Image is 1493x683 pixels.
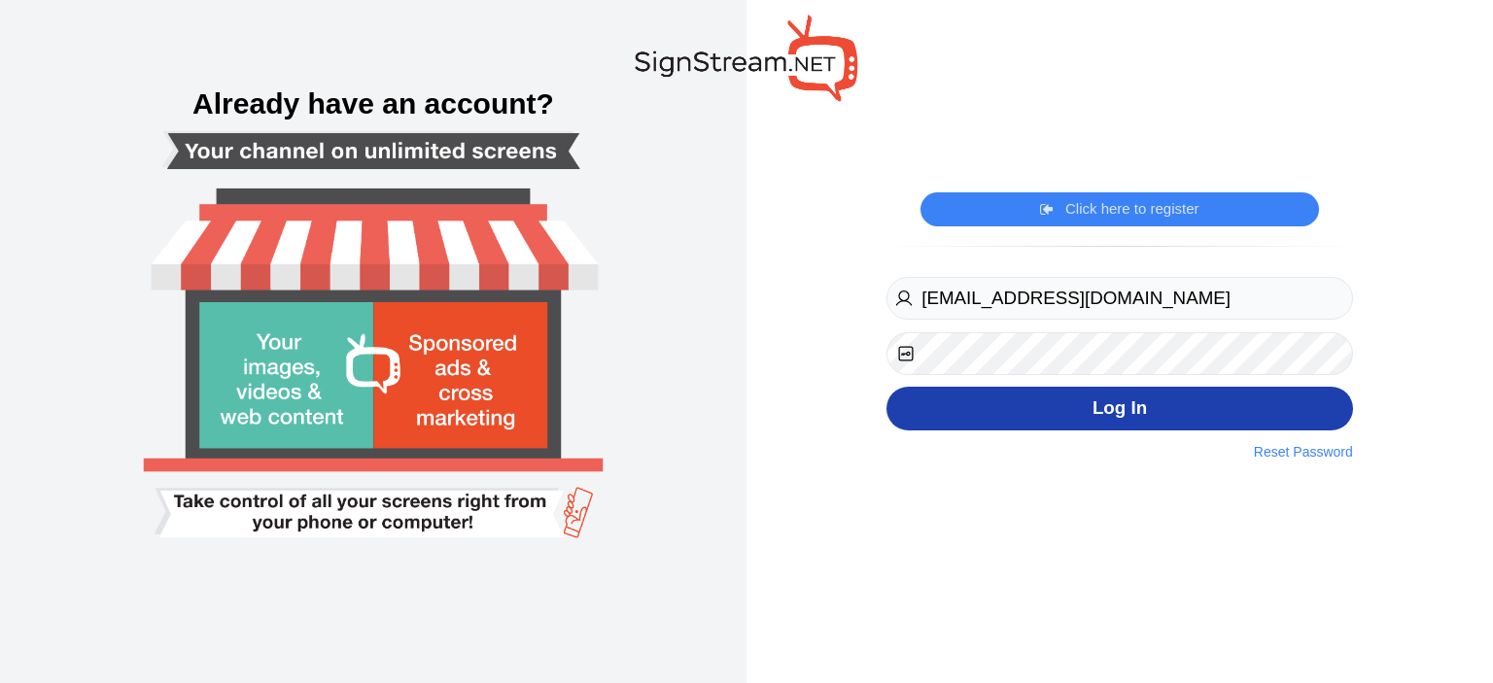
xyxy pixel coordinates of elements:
[90,26,656,657] img: Smart tv login
[1040,199,1198,219] a: Click here to register
[886,387,1353,430] button: Log In
[635,15,858,101] img: SignStream.NET
[1254,442,1353,462] a: Reset Password
[1161,473,1493,683] iframe: Chat Widget
[19,89,727,119] h3: Already have an account?
[886,277,1353,321] input: Username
